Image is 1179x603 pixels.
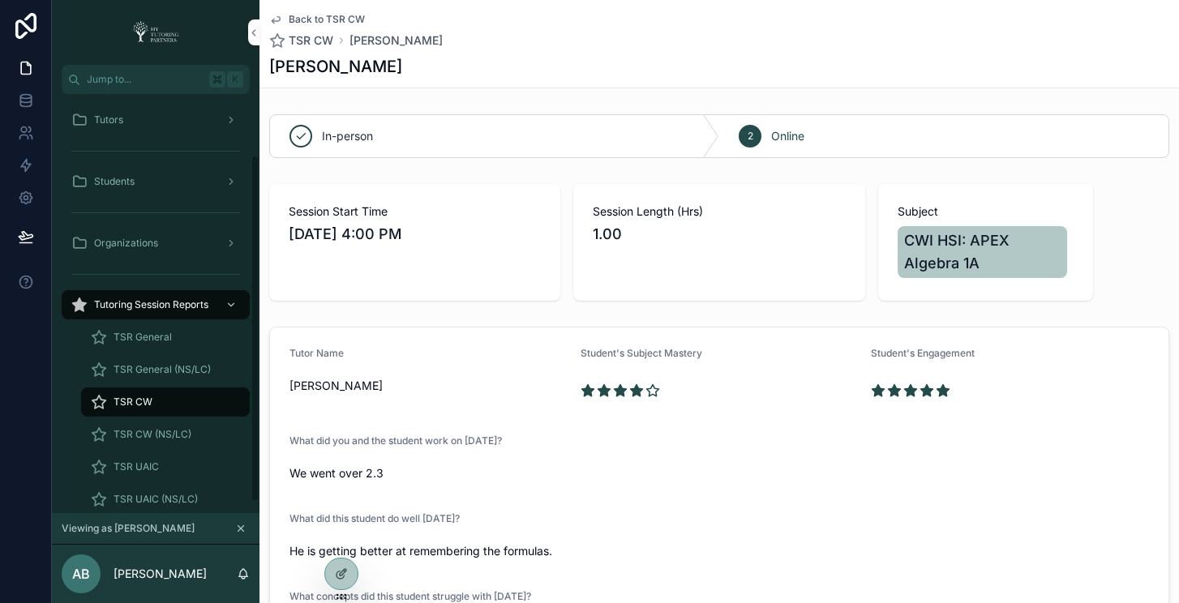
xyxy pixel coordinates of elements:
[289,434,502,447] span: What did you and the student work on [DATE]?
[593,223,845,246] span: 1.00
[269,55,402,78] h1: [PERSON_NAME]
[114,396,152,408] span: TSR CW
[62,290,250,319] a: Tutoring Session Reports
[94,113,123,126] span: Tutors
[349,32,443,49] a: [PERSON_NAME]
[904,229,1061,275] span: CWI HSI: APEX Algebra 1A
[62,522,195,535] span: Viewing as [PERSON_NAME]
[62,65,250,94] button: Jump to...K
[114,331,172,344] span: TSR General
[81,323,250,352] a: TSR General
[81,355,250,384] a: TSR General (NS/LC)
[289,378,568,394] span: [PERSON_NAME]
[114,460,159,473] span: TSR UAIC
[81,420,250,449] a: TSR CW (NS/LC)
[81,452,250,481] a: TSR UAIC
[114,493,198,506] span: TSR UAIC (NS/LC)
[62,229,250,258] a: Organizations
[269,13,365,26] a: Back to TSR CW
[94,237,158,250] span: Organizations
[81,485,250,514] a: TSR UAIC (NS/LC)
[114,363,211,376] span: TSR General (NS/LC)
[289,32,333,49] span: TSR CW
[748,130,753,143] span: 2
[322,128,373,144] span: In-person
[81,387,250,417] a: TSR CW
[62,167,250,196] a: Students
[289,347,344,359] span: Tutor Name
[771,128,804,144] span: Online
[289,543,1149,559] span: He is getting better at remembering the formulas.
[72,564,90,584] span: AB
[289,203,541,220] span: Session Start Time
[127,19,184,45] img: App logo
[114,428,191,441] span: TSR CW (NS/LC)
[289,223,541,246] span: [DATE] 4:00 PM
[62,105,250,135] a: Tutors
[269,32,333,49] a: TSR CW
[898,203,1074,220] span: Subject
[871,347,975,359] span: Student's Engagement
[229,73,242,86] span: K
[52,94,259,513] div: scrollable content
[289,13,365,26] span: Back to TSR CW
[289,590,531,602] span: What concepts did this student struggle with [DATE]?
[114,566,207,582] p: [PERSON_NAME]
[94,175,135,188] span: Students
[289,465,1149,481] span: We went over 2.3
[593,203,845,220] span: Session Length (Hrs)
[289,512,460,524] span: What did this student do well [DATE]?
[94,298,208,311] span: Tutoring Session Reports
[87,73,203,86] span: Jump to...
[581,347,702,359] span: Student's Subject Mastery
